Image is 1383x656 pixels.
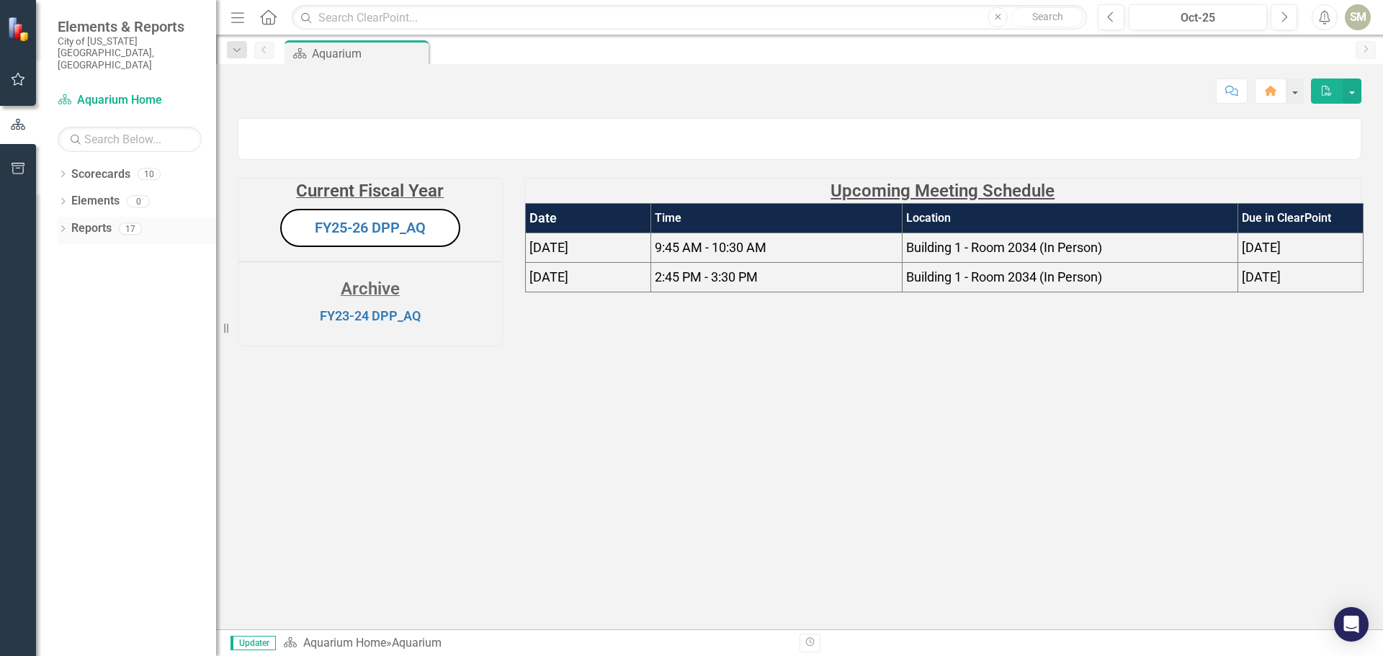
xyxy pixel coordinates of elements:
[315,219,426,236] a: FY25-26 DPP_AQ
[529,269,568,284] span: [DATE]
[71,166,130,183] a: Scorecards
[58,35,202,71] small: City of [US_STATE][GEOGRAPHIC_DATA], [GEOGRAPHIC_DATA]
[71,193,120,210] a: Elements
[292,5,1087,30] input: Search ClearPoint...
[1011,7,1083,27] button: Search
[906,211,951,225] strong: Location
[1129,4,1267,30] button: Oct-25
[1345,4,1371,30] button: SM
[58,92,202,109] a: Aquarium Home
[280,209,460,247] button: FY25-26 DPP_AQ
[71,220,112,237] a: Reports
[320,308,421,323] a: FY23-24 DPP_AQ
[1242,240,1281,255] span: [DATE]
[392,636,442,650] div: Aquarium
[655,211,681,225] strong: Time
[831,181,1055,201] strong: Upcoming Meeting Schedule
[1334,607,1369,642] div: Open Intercom Messenger
[1134,9,1262,27] div: Oct-25
[655,269,758,284] span: 2:45 PM - 3:30 PM
[58,127,202,152] input: Search Below...
[529,240,568,255] span: [DATE]
[1242,269,1281,284] span: [DATE]
[303,636,386,650] a: Aquarium Home
[296,181,444,201] strong: Current Fiscal Year
[127,195,150,207] div: 0
[1242,211,1331,225] strong: Due in ClearPoint
[529,210,557,225] strong: Date
[58,18,202,35] span: Elements & Reports
[655,240,766,255] span: 9:45 AM - 10:30 AM
[1032,11,1063,22] span: Search
[906,240,1102,255] span: Building 1 - Room 2034 (In Person)
[7,17,32,42] img: ClearPoint Strategy
[906,269,1102,284] span: Building 1 - Room 2034 (In Person)
[341,279,400,299] strong: Archive
[230,636,276,650] span: Updater
[138,168,161,180] div: 10
[283,635,789,652] div: »
[312,45,425,63] div: Aquarium
[119,223,142,235] div: 17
